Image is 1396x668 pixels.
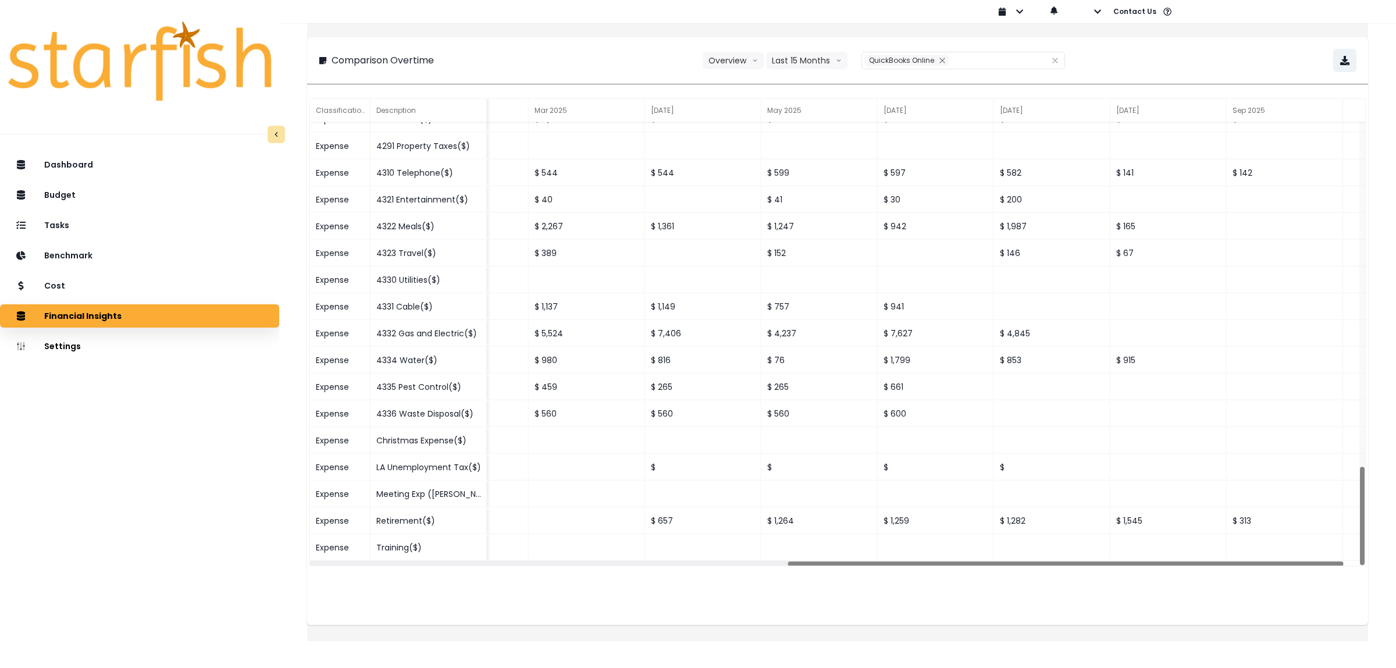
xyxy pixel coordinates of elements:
[761,507,878,534] div: $ 1,264
[645,374,761,400] div: $ 265
[878,374,994,400] div: $ 661
[761,320,878,347] div: $ 4,237
[310,374,371,400] div: Expense
[878,507,994,534] div: $ 1,259
[310,133,371,159] div: Expense
[645,454,761,481] div: $
[869,55,934,65] span: QuickBooks Online
[310,507,371,534] div: Expense
[994,454,1110,481] div: $
[310,400,371,427] div: Expense
[994,347,1110,374] div: $ 853
[371,240,487,267] div: 4323 Travel($)
[761,240,878,267] div: $ 152
[1110,99,1227,122] div: [DATE]
[994,99,1110,122] div: [DATE]
[864,55,949,66] div: QuickBooks Online
[310,534,371,561] div: Expense
[310,267,371,293] div: Expense
[645,320,761,347] div: $ 7,406
[310,427,371,454] div: Expense
[310,240,371,267] div: Expense
[371,481,487,507] div: Meeting Exp ([PERSON_NAME])($)
[371,133,487,159] div: 4291 Property Taxes($)
[761,186,878,213] div: $ 41
[994,186,1110,213] div: $ 200
[703,52,764,69] button: Overviewarrow down line
[529,374,645,400] div: $ 459
[761,99,878,122] div: May 2025
[310,481,371,507] div: Expense
[371,99,487,122] div: Description
[878,159,994,186] div: $ 597
[752,55,758,66] svg: arrow down line
[761,374,878,400] div: $ 265
[645,293,761,320] div: $ 1,149
[645,213,761,240] div: $ 1,361
[44,221,69,230] p: Tasks
[878,400,994,427] div: $ 600
[1110,507,1227,534] div: $ 1,545
[878,293,994,320] div: $ 941
[994,213,1110,240] div: $ 1,987
[529,347,645,374] div: $ 980
[529,240,645,267] div: $ 389
[371,374,487,400] div: 4335 Pest Control($)
[878,213,994,240] div: $ 942
[761,347,878,374] div: $ 76
[310,454,371,481] div: Expense
[310,347,371,374] div: Expense
[371,454,487,481] div: LA Unemployment Tax($)
[994,320,1110,347] div: $ 4,845
[939,57,946,64] svg: close
[371,534,487,561] div: Training($)
[332,54,434,67] p: Comparison Overtime
[371,400,487,427] div: 4336 Waste Disposal($)
[761,400,878,427] div: $ 560
[310,213,371,240] div: Expense
[878,186,994,213] div: $ 30
[310,99,371,122] div: Classification
[44,160,93,170] p: Dashboard
[761,293,878,320] div: $ 757
[371,267,487,293] div: 4330 Utilities($)
[371,427,487,454] div: Christmas Expense($)
[1052,55,1059,66] button: Clear
[371,507,487,534] div: Retirement($)
[766,52,847,69] button: Last 15 Monthsarrow down line
[529,400,645,427] div: $ 560
[44,281,65,291] p: Cost
[878,454,994,481] div: $
[878,347,994,374] div: $ 1,799
[1110,159,1227,186] div: $ 141
[310,186,371,213] div: Expense
[761,159,878,186] div: $ 599
[529,159,645,186] div: $ 544
[1227,159,1343,186] div: $ 142
[371,159,487,186] div: 4310 Telephone($)
[310,159,371,186] div: Expense
[1110,347,1227,374] div: $ 915
[1052,57,1059,64] svg: close
[645,347,761,374] div: $ 816
[310,293,371,320] div: Expense
[529,320,645,347] div: $ 5,524
[529,293,645,320] div: $ 1,137
[878,99,994,122] div: [DATE]
[645,507,761,534] div: $ 657
[371,347,487,374] div: 4334 Water($)
[645,99,761,122] div: [DATE]
[878,320,994,347] div: $ 7,627
[529,186,645,213] div: $ 40
[645,400,761,427] div: $ 560
[371,186,487,213] div: 4321 Entertainment($)
[1227,99,1343,122] div: Sep 2025
[529,213,645,240] div: $ 2,267
[761,213,878,240] div: $ 1,247
[836,55,842,66] svg: arrow down line
[936,55,949,66] button: Remove
[1227,507,1343,534] div: $ 313
[371,320,487,347] div: 4332 Gas and Electric($)
[371,213,487,240] div: 4322 Meals($)
[994,240,1110,267] div: $ 146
